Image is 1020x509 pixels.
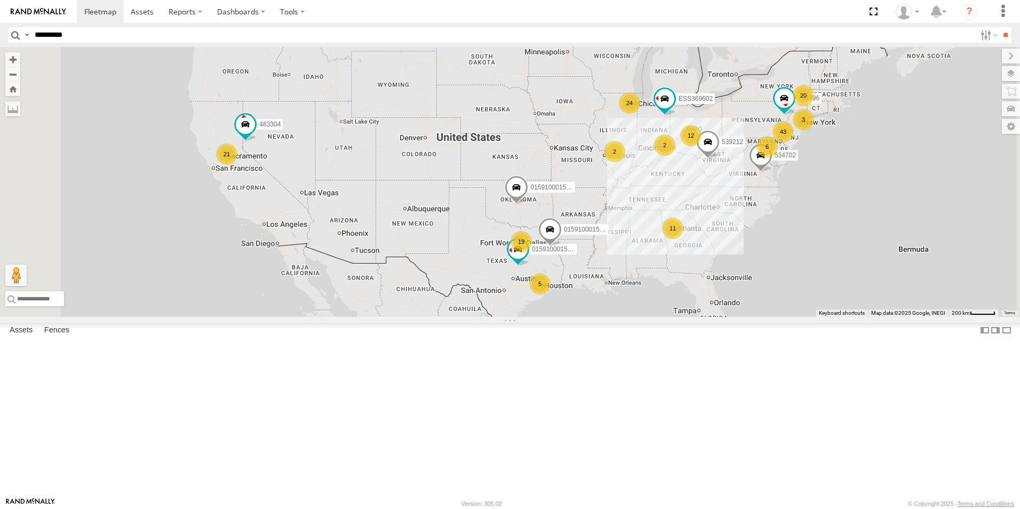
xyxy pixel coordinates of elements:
label: Search Filter Options [976,27,999,43]
span: 539212 [722,139,743,146]
img: rand-logo.svg [11,8,66,15]
button: Keyboard shortcuts [819,309,865,317]
span: 534702 [775,152,796,159]
span: ESS369602 [679,95,713,102]
label: Assets [4,323,38,338]
label: Map Settings [1002,119,1020,134]
button: Drag Pegman onto the map to open Street View [5,265,27,286]
div: 24 [619,92,640,114]
span: 483304 [259,121,281,128]
button: Map Scale: 200 km per 44 pixels [949,309,999,317]
button: Zoom Home [5,82,20,96]
label: Search Query [22,27,31,43]
label: Fences [39,323,75,338]
div: 3 [793,109,814,130]
i: ? [961,3,978,20]
label: Hide Summary Table [1001,323,1012,338]
div: 12 [680,125,702,146]
span: 015910001548349 [564,226,617,234]
div: 20 [793,85,814,106]
div: Version: 305.02 [461,500,502,507]
div: 2 [654,134,675,156]
a: Terms and Conditions [958,500,1014,507]
div: 11 [662,218,683,239]
div: 2 [604,141,625,162]
label: Dock Summary Table to the Right [990,323,1001,338]
div: 5 [529,273,551,295]
a: Visit our Website [6,498,55,509]
a: Terms [1004,311,1015,315]
span: 015910001552689 [532,245,585,253]
span: Map data ©2025 Google, INEGI [871,310,945,316]
span: 200 km [952,310,970,316]
label: Dock Summary Table to the Left [979,323,990,338]
div: 19 [511,231,532,252]
span: 015910001548489 [530,184,584,191]
button: Zoom in [5,52,20,67]
div: John Nix [892,4,923,20]
div: 43 [772,121,794,142]
div: 21 [216,144,237,165]
button: Zoom out [5,67,20,82]
label: Measure [5,101,20,116]
div: 6 [756,136,778,157]
div: © Copyright 2025 - [908,500,1014,507]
